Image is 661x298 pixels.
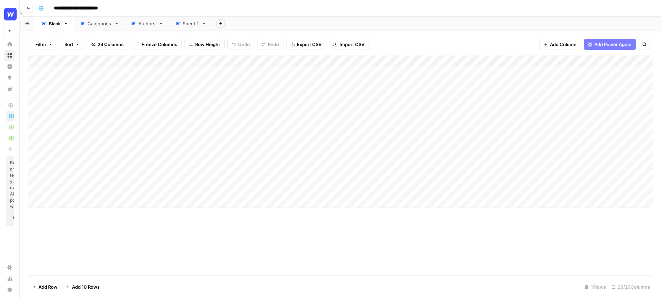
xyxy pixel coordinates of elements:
[31,39,57,50] button: Filter
[28,281,62,292] button: Add Row
[98,41,124,48] span: 29 Columns
[582,281,609,292] div: 11 Rows
[74,17,125,30] a: Categories
[238,41,250,48] span: Undo
[584,39,636,50] button: Add Power Agent
[49,20,61,27] div: Blank
[169,17,212,30] a: Sheet 1
[4,262,15,273] a: Settings
[297,41,322,48] span: Export CSV
[4,284,15,295] button: Help + Support
[142,41,177,48] span: Freeze Columns
[4,39,15,50] a: Home
[539,39,581,50] button: Add Column
[64,41,73,48] span: Sort
[268,41,279,48] span: Redo
[87,39,128,50] button: 29 Columns
[183,20,199,27] div: Sheet 1
[4,273,15,284] a: Usage
[10,213,20,222] button: Get Started
[339,41,364,48] span: Import CSV
[329,39,369,50] button: Import CSV
[257,39,283,50] button: Redo
[4,6,15,23] button: Workspace: Webflow
[38,283,57,290] span: Add Row
[72,283,100,290] span: Add 10 Rows
[4,8,17,20] img: Webflow Logo
[195,41,220,48] span: Row Height
[131,39,182,50] button: Freeze Columns
[138,20,156,27] div: Authors
[227,39,254,50] button: Undo
[125,17,169,30] a: Authors
[62,281,104,292] button: Add 10 Rows
[4,50,15,61] a: Browse
[88,20,111,27] div: Categories
[550,41,577,48] span: Add Column
[4,61,15,72] a: Insights
[35,17,74,30] a: Blank
[184,39,225,50] button: Row Height
[60,39,84,50] button: Sort
[286,39,326,50] button: Export CSV
[594,41,632,48] span: Add Power Agent
[4,72,15,83] a: Opportunities
[4,83,15,94] a: Your Data
[35,41,46,48] span: Filter
[13,214,17,221] span: Get Started
[609,281,653,292] div: 23/29 Columns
